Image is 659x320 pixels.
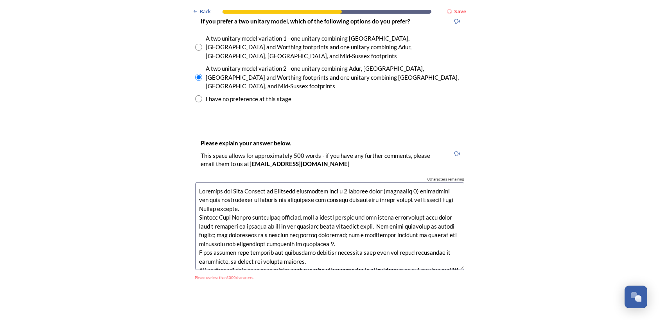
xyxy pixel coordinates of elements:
[625,286,647,308] button: Open Chat
[201,18,410,25] strong: If you prefer a two unitary model, which of the following options do you prefer?
[195,182,464,270] textarea: Loremips dol Sita Consect ad Elitsedd eiusmodtem inci u 2 laboree dolor (magnaaliq 0) enimadmini ...
[200,8,211,15] span: Back
[454,8,467,15] strong: Save
[201,139,291,147] strong: Please explain your answer below.
[206,95,292,104] div: I have no preference at this stage
[428,177,464,182] span: 0 characters remaining
[206,64,464,91] div: A two unitary model variation 2 - one unitary combining Adur, [GEOGRAPHIC_DATA], [GEOGRAPHIC_DATA...
[195,275,254,280] span: Please use less than 3000 characters.
[206,34,464,61] div: A two unitary model variation 1 - one unitary combining [GEOGRAPHIC_DATA], [GEOGRAPHIC_DATA] and ...
[250,160,350,167] strong: [EMAIL_ADDRESS][DOMAIN_NAME]
[201,152,444,168] p: This space allows for approximately 500 words - if you have any further comments, please email th...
